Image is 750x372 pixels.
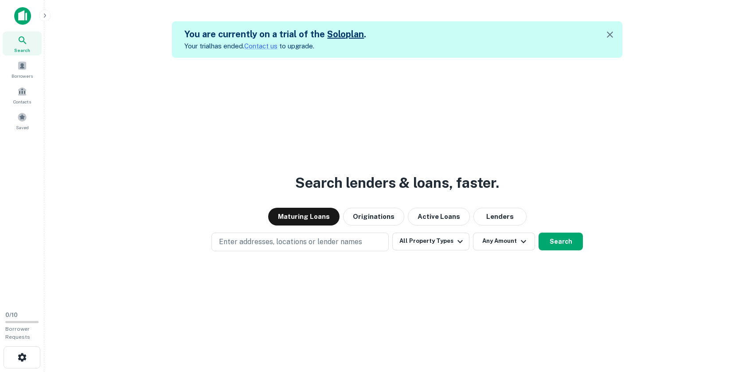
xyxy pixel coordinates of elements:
a: Borrowers [3,57,42,81]
span: Borrowers [12,72,33,79]
a: Contact us [244,42,277,50]
h5: You are currently on a trial of the . [184,28,366,41]
span: Saved [16,124,29,131]
a: Soloplan [327,29,364,40]
button: Active Loans [408,208,470,226]
button: Maturing Loans [268,208,340,226]
p: Your trial has ended. to upgrade. [184,41,366,51]
a: Saved [3,109,42,133]
span: Search [14,47,30,54]
iframe: Chat Widget [706,301,750,344]
button: Lenders [473,208,527,226]
span: 0 / 10 [5,312,18,318]
button: Originations [343,208,404,226]
button: Search [539,233,583,250]
h3: Search lenders & loans, faster. [295,172,499,194]
button: Any Amount [473,233,535,250]
span: Borrower Requests [5,326,30,340]
span: Contacts [13,98,31,105]
a: Contacts [3,83,42,107]
img: capitalize-icon.png [14,7,31,25]
button: Enter addresses, locations or lender names [211,233,389,251]
button: All Property Types [392,233,469,250]
a: Search [3,32,42,55]
p: Enter addresses, locations or lender names [219,237,362,247]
